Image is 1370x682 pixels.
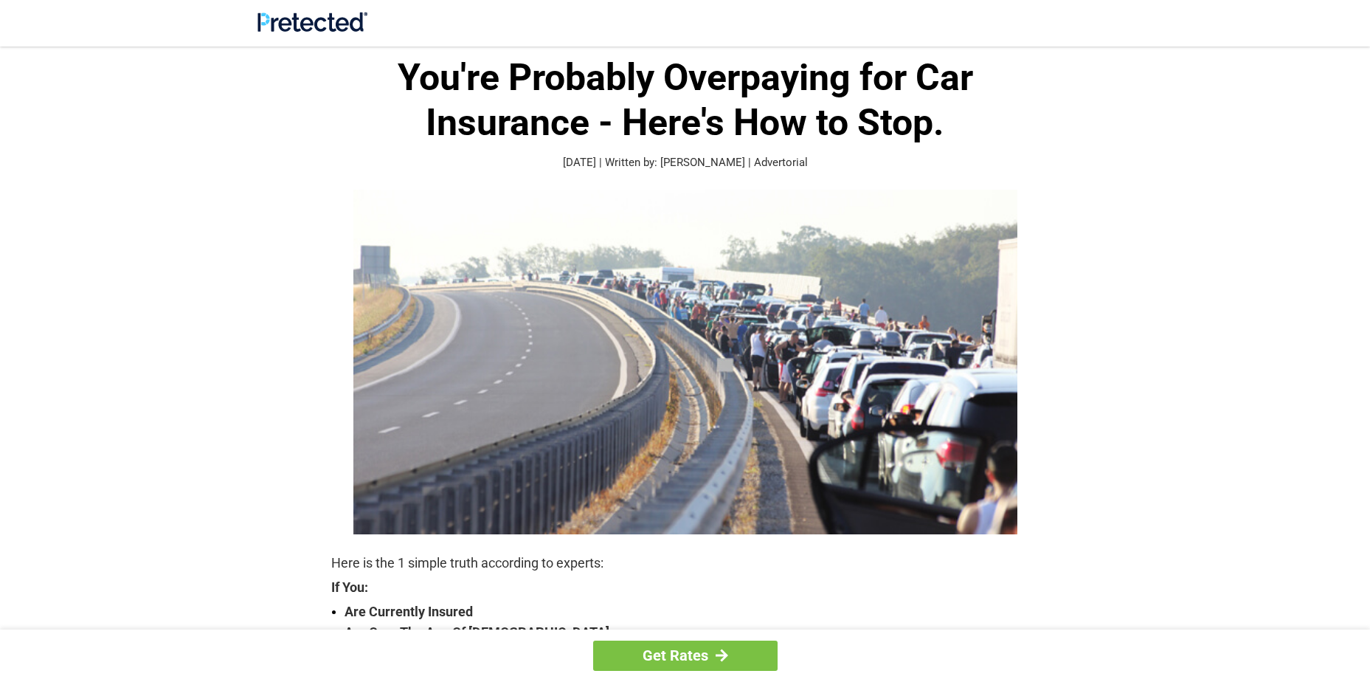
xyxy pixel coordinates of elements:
h1: You're Probably Overpaying for Car Insurance - Here's How to Stop. [331,55,1039,145]
a: Get Rates [593,641,778,671]
p: [DATE] | Written by: [PERSON_NAME] | Advertorial [331,154,1039,171]
strong: Are Over The Age Of [DEMOGRAPHIC_DATA] [345,622,1039,643]
img: Site Logo [257,12,367,32]
strong: If You: [331,581,1039,594]
strong: Are Currently Insured [345,602,1039,622]
p: Here is the 1 simple truth according to experts: [331,553,1039,573]
a: Site Logo [257,21,367,35]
